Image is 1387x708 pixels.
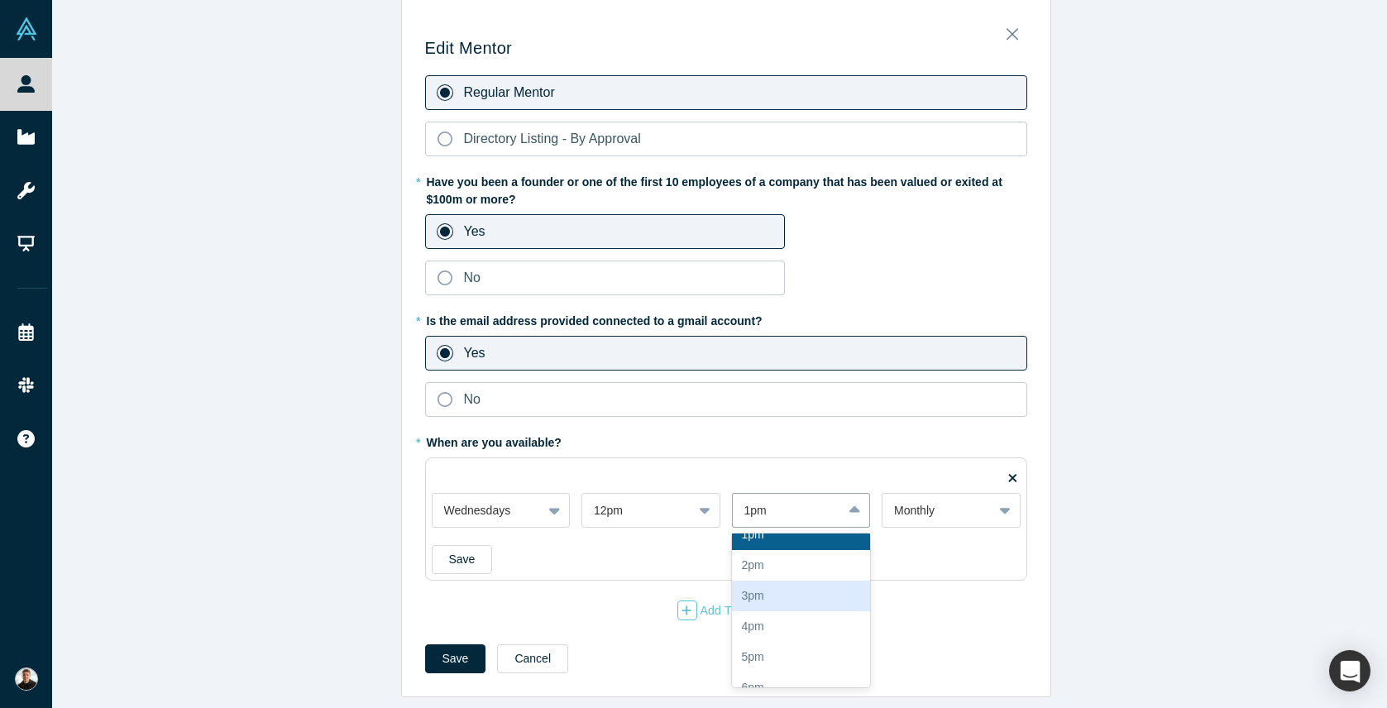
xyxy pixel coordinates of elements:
[464,392,481,406] span: No
[425,38,1027,58] h3: Edit Mentor
[425,644,486,673] button: Save
[464,270,481,285] span: No
[15,17,38,41] img: Alchemist Vault Logo
[894,502,981,519] div: Monthly
[464,346,485,360] span: Yes
[732,672,871,703] div: 6pm
[677,600,776,621] button: Add Time Slot
[425,168,1027,208] label: Have you been a founder or one of the first 10 employees of a company that has been valued or exi...
[732,581,871,611] div: 3pm
[15,667,38,691] img: Alexandre Labreche's Account
[497,644,568,673] button: Cancel
[425,307,1027,330] label: Is the email address provided connected to a gmail account?
[677,600,775,620] div: Add Time Slot
[995,18,1030,41] button: Close
[732,519,871,550] div: 1pm
[432,545,493,574] button: Save
[464,85,555,99] span: Regular Mentor
[732,550,871,581] div: 2pm
[425,428,562,452] label: When are you available?
[464,132,641,146] span: Directory Listing - By Approval
[732,642,871,672] div: 5pm
[464,224,485,238] span: Yes
[732,611,871,642] div: 4pm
